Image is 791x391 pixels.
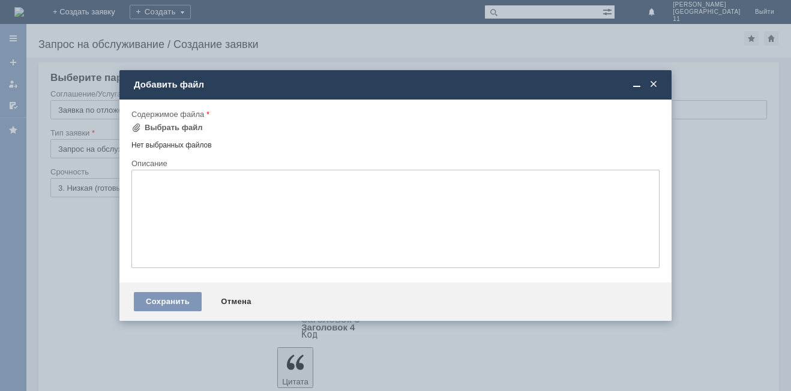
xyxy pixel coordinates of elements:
span: Свернуть (Ctrl + M) [631,79,643,90]
div: Просьба удалить отложенные чеки за [DATE] [5,5,175,24]
div: Содержимое файла [131,110,657,118]
div: Выбрать файл [145,123,203,133]
div: Нет выбранных файлов [131,136,660,150]
span: Закрыть [648,79,660,90]
div: Добавить файл [134,79,660,90]
div: Описание [131,160,657,167]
